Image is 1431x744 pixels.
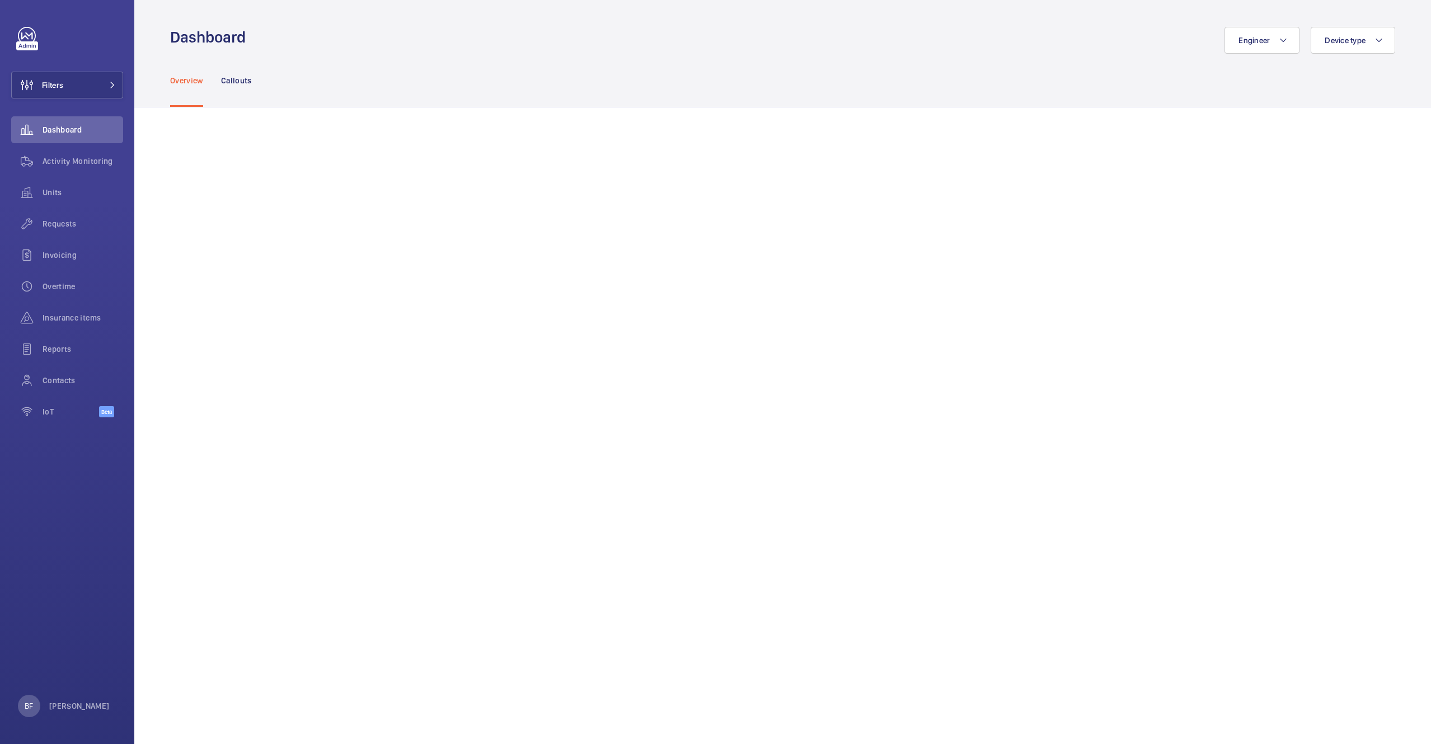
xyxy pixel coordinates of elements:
span: Units [43,187,123,198]
span: Insurance items [43,312,123,323]
p: BF [25,700,33,712]
p: Callouts [221,75,252,86]
button: Filters [11,72,123,98]
p: Overview [170,75,203,86]
span: Dashboard [43,124,123,135]
span: Activity Monitoring [43,156,123,167]
span: Overtime [43,281,123,292]
span: Invoicing [43,249,123,261]
span: Beta [99,406,114,417]
button: Device type [1311,27,1395,54]
button: Engineer [1224,27,1299,54]
span: IoT [43,406,99,417]
span: Requests [43,218,123,229]
span: Device type [1325,36,1366,45]
span: Reports [43,343,123,355]
span: Filters [42,79,63,91]
h1: Dashboard [170,27,252,48]
span: Engineer [1238,36,1270,45]
p: [PERSON_NAME] [49,700,110,712]
span: Contacts [43,375,123,386]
